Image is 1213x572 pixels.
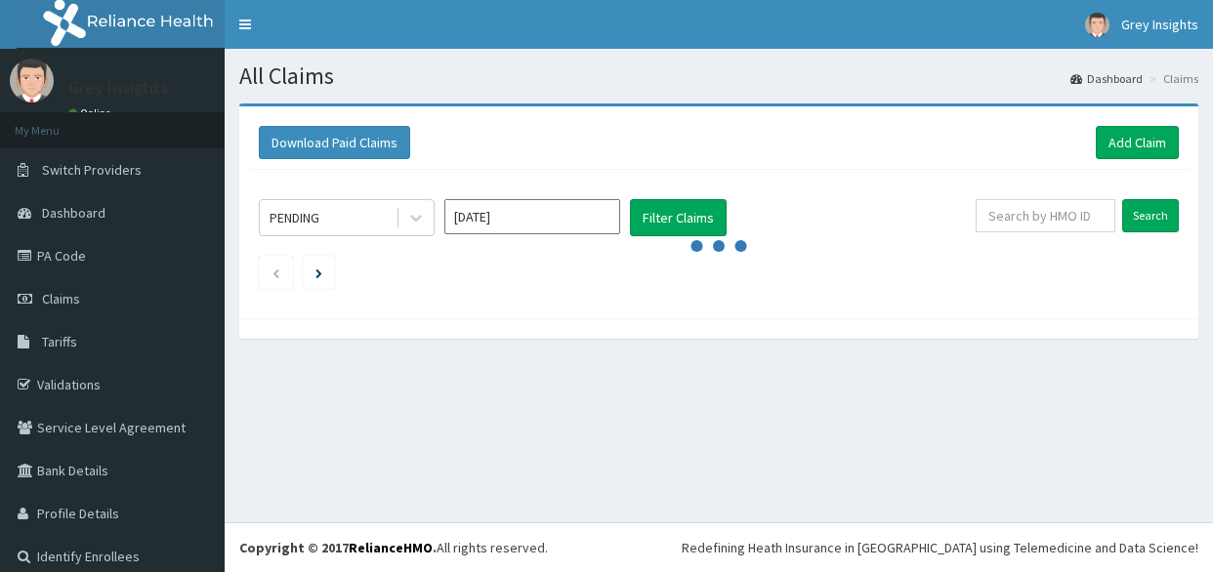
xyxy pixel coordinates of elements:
input: Search [1122,199,1179,232]
button: Filter Claims [630,199,727,236]
a: Add Claim [1096,126,1179,159]
div: Redefining Heath Insurance in [GEOGRAPHIC_DATA] using Telemedicine and Data Science! [682,538,1198,557]
input: Search by HMO ID [976,199,1115,232]
h1: All Claims [239,63,1198,89]
img: User Image [1085,13,1109,37]
li: Claims [1145,70,1198,87]
input: Select Month and Year [444,199,620,234]
div: PENDING [270,208,319,227]
span: Switch Providers [42,161,142,179]
p: Grey Insights [68,79,169,97]
span: Dashboard [42,204,105,222]
footer: All rights reserved. [225,522,1213,572]
span: Grey Insights [1121,16,1198,33]
span: Claims [42,290,80,307]
a: RelianceHMO [349,539,433,556]
a: Next page [315,264,322,281]
img: User Image [10,59,54,102]
svg: audio-loading [690,217,748,275]
a: Previous page [272,264,280,281]
a: Dashboard [1070,70,1143,87]
a: Online [68,106,115,120]
button: Download Paid Claims [259,126,410,159]
span: Tariffs [42,333,77,350]
strong: Copyright © 2017 . [239,539,437,556]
